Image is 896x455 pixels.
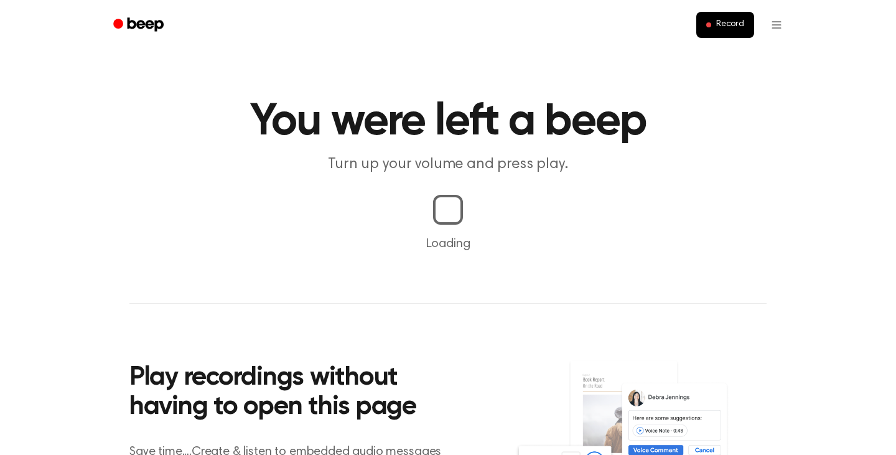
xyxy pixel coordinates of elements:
[129,100,767,144] h1: You were left a beep
[762,10,791,40] button: Open menu
[105,13,175,37] a: Beep
[15,235,881,253] p: Loading
[696,12,754,38] button: Record
[716,19,744,30] span: Record
[129,364,465,423] h2: Play recordings without having to open this page
[209,154,687,175] p: Turn up your volume and press play.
